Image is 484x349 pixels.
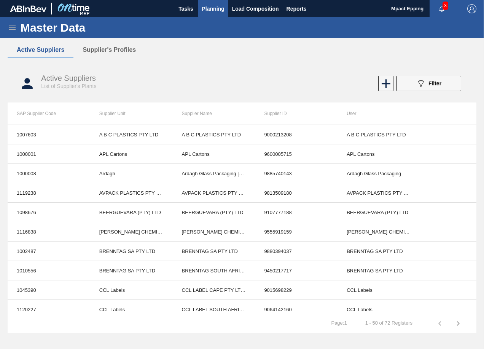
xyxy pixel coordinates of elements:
div: New Supplier [377,76,393,91]
td: [PERSON_NAME] CHEMICALS (PTY) LTD [90,222,173,242]
td: APL Cartons [90,144,173,164]
td: A B C PLASTICS PTY LTD [173,125,255,144]
td: 1 - 50 of 72 Registers [356,314,422,326]
td: 1002487 [8,242,90,261]
td: 1098676 [8,203,90,222]
td: 9015698229 [255,280,338,300]
td: Ardagh [90,164,173,183]
span: List of Supplier's Plants [41,83,96,89]
td: 1045390 [8,280,90,300]
td: 1007603 [8,125,90,144]
span: Active Suppliers [41,74,96,82]
td: CCL LABEL CAPE PTY LTD ZAR [173,280,255,300]
th: Supplier Name [173,102,255,125]
td: 9555919159 [255,222,338,242]
td: 1000008 [8,164,90,183]
td: CCL Labels [90,300,173,319]
td: 9885740143 [255,164,338,183]
td: 1116838 [8,222,90,242]
button: Supplier's Profiles [73,42,145,58]
td: AVPACK PLASTICS PTY LTD [173,183,255,203]
td: BEERGUEVARA (PTY) LTD [338,203,420,222]
td: Ardagh Glass Packaging [GEOGRAPHIC_DATA] [173,164,255,183]
td: BRENNTAG SOUTH AFRICA PTY LTD [173,261,255,280]
td: CCL LABEL SOUTH AFRICA PTY LTD [173,300,255,319]
th: User [338,102,420,125]
button: Active Suppliers [8,42,73,58]
td: 9000213208 [255,125,338,144]
div: Filter supplier [393,76,465,91]
span: Load Composition [232,4,279,13]
h1: Master Data [21,23,156,32]
button: Notifications [430,3,454,14]
td: 9813509180 [255,183,338,203]
td: BRENNTAG SA PTY LTD [90,261,173,280]
th: Supplier Unit [90,102,173,125]
span: Reports [287,4,307,13]
td: 1000001 [8,144,90,164]
img: Logout [467,4,476,13]
span: Filter [428,80,441,86]
td: 9107777188 [255,203,338,222]
td: AVPACK PLASTICS PTY LTD [90,183,173,203]
span: 3 [443,2,448,10]
td: BEERGUEVARA (PTY) LTD [173,203,255,222]
td: Ardagh Glass Packaging [338,164,420,183]
td: CCL Labels [90,280,173,300]
td: 1119238 [8,183,90,203]
td: Page : 1 [322,314,356,326]
td: 9064142160 [255,300,338,319]
img: TNhmsLtSVTkK8tSr43FrP2fwEKptu5GPRR3wAAAABJRU5ErkJggg== [10,5,46,12]
button: Filter [396,76,461,91]
td: BRENNTAG SA PTY LTD [338,261,420,280]
td: [PERSON_NAME] CHEMICALS (PTY) LTD [173,222,255,242]
td: BRENNTAG SA PTY LTD [173,242,255,261]
th: SAP Supplier Code [8,102,90,125]
td: CCL Labels [338,300,420,319]
td: [PERSON_NAME] CHEMICALS (PTY) LTD [338,222,420,242]
th: Supplier ID [255,102,338,125]
td: A B C PLASTICS PTY LTD [338,125,420,144]
span: Planning [202,4,224,13]
span: Tasks [178,4,194,13]
td: A B C PLASTICS PTY LTD [90,125,173,144]
td: 1120227 [8,300,90,319]
td: BRENNTAG SA PTY LTD [90,242,173,261]
td: BEERGUEVARA (PTY) LTD [90,203,173,222]
td: 9880394037 [255,242,338,261]
td: 9450217717 [255,261,338,280]
td: AVPACK PLASTICS PTY LTD [338,183,420,203]
td: CCL Labels [338,280,420,300]
td: 1010556 [8,261,90,280]
td: 9600005715 [255,144,338,164]
td: APL Cartons [173,144,255,164]
td: BRENNTAG SA PTY LTD [338,242,420,261]
td: APL Cartons [338,144,420,164]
